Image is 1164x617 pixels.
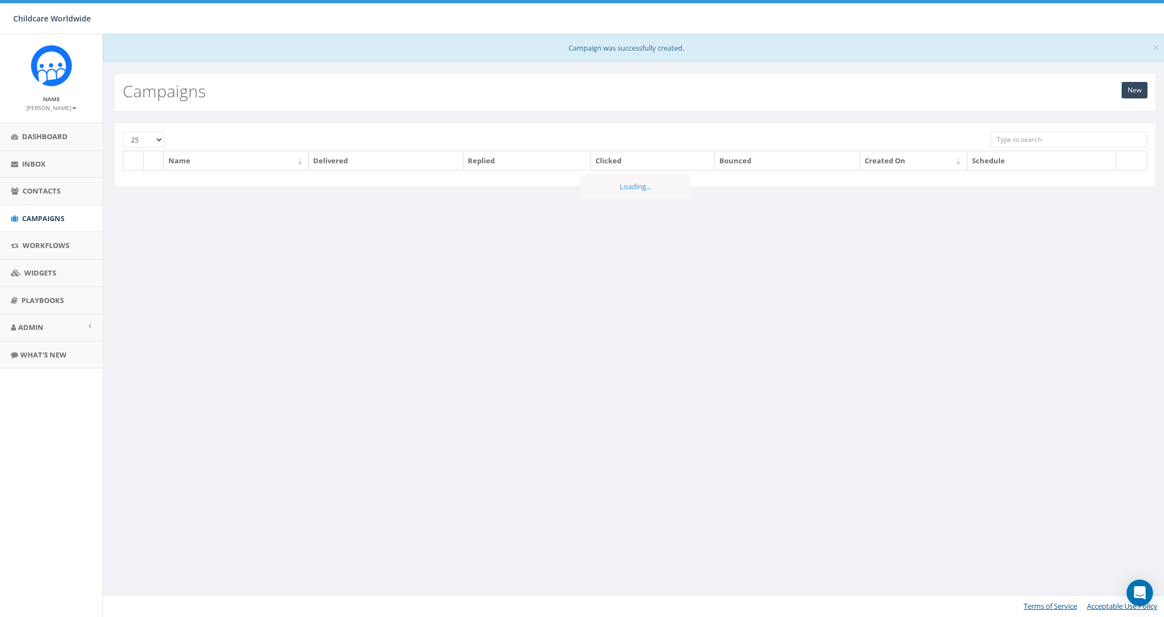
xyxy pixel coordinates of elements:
span: Campaigns [22,213,64,223]
span: What's New [20,350,67,360]
span: × [1152,40,1159,55]
th: Clicked [591,151,715,170]
input: Type to search [991,131,1147,148]
th: Replied [463,151,591,170]
small: [PERSON_NAME] [26,104,76,112]
th: Schedule [968,151,1117,170]
span: Inbox [22,159,46,169]
th: Name [164,151,309,170]
small: Name [43,95,60,103]
span: Playbooks [21,295,64,305]
img: Rally_Corp_Icon.png [31,45,72,86]
div: Open Intercom Messenger [1127,580,1153,606]
h2: Campaigns [123,82,206,100]
span: Contacts [23,186,61,196]
a: [PERSON_NAME] [26,102,76,112]
th: Bounced [715,151,860,170]
a: Acceptable Use Policy [1087,601,1157,611]
span: Admin [18,322,43,332]
span: Childcare Worldwide [13,13,91,24]
span: Dashboard [22,131,68,141]
a: Terms of Service [1024,601,1077,611]
a: New [1122,82,1147,98]
div: Loading... [580,174,690,199]
span: Widgets [24,268,56,278]
button: Close [1152,42,1159,53]
th: Created On [860,151,968,170]
span: Workflows [23,240,69,250]
th: Delivered [309,151,463,170]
